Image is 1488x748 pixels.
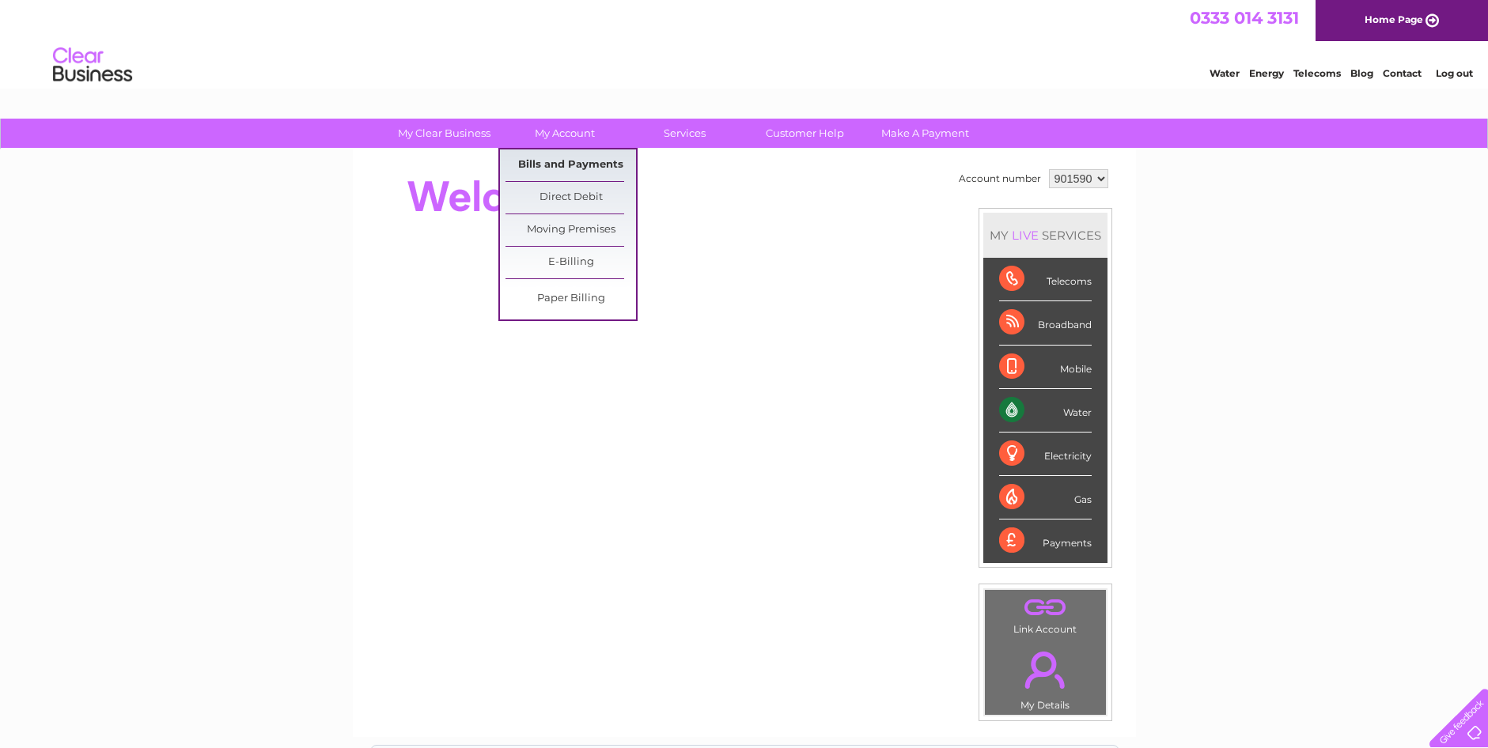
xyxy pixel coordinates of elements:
[740,119,870,148] a: Customer Help
[499,119,630,148] a: My Account
[1436,67,1473,79] a: Log out
[1249,67,1284,79] a: Energy
[371,9,1119,77] div: Clear Business is a trading name of Verastar Limited (registered in [GEOGRAPHIC_DATA] No. 3667643...
[989,642,1102,697] a: .
[619,119,750,148] a: Services
[379,119,509,148] a: My Clear Business
[1190,8,1299,28] a: 0333 014 3131
[999,433,1092,476] div: Electricity
[999,476,1092,519] div: Gas
[989,594,1102,621] a: .
[984,638,1107,716] td: My Details
[860,119,990,148] a: Make A Payment
[984,589,1107,639] td: Link Account
[1293,67,1341,79] a: Telecoms
[983,213,1107,258] div: MY SERVICES
[505,214,636,246] a: Moving Premises
[52,41,133,89] img: logo.png
[999,519,1092,562] div: Payments
[955,165,1045,192] td: Account number
[1210,67,1240,79] a: Water
[1009,228,1042,243] div: LIVE
[999,301,1092,345] div: Broadband
[999,389,1092,433] div: Water
[999,346,1092,389] div: Mobile
[505,149,636,181] a: Bills and Payments
[505,283,636,315] a: Paper Billing
[1350,67,1373,79] a: Blog
[999,258,1092,301] div: Telecoms
[505,182,636,213] a: Direct Debit
[505,247,636,278] a: E-Billing
[1383,67,1422,79] a: Contact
